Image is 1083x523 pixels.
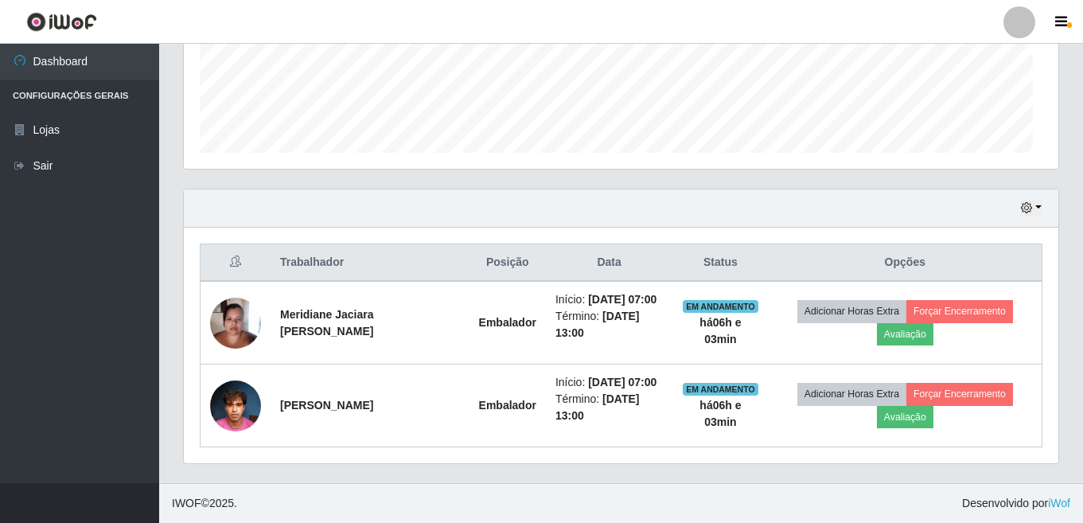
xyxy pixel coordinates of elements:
[588,376,656,388] time: [DATE] 07:00
[555,391,663,424] li: Término:
[469,244,546,282] th: Posição
[877,406,933,428] button: Avaliação
[280,399,373,412] strong: [PERSON_NAME]
[555,374,663,391] li: Início:
[962,495,1070,512] span: Desenvolvido por
[1048,497,1070,509] a: iWof
[672,244,768,282] th: Status
[280,308,374,338] strong: Meridiane Jaciara [PERSON_NAME]
[172,497,201,509] span: IWOF
[555,291,663,308] li: Início:
[699,316,741,345] strong: há 06 h e 03 min
[479,399,536,412] strong: Embalador
[555,308,663,342] li: Término:
[877,323,933,345] button: Avaliação
[479,316,536,329] strong: Embalador
[588,293,656,306] time: [DATE] 07:00
[769,244,1042,282] th: Opções
[906,300,1013,322] button: Forçar Encerramento
[210,289,261,357] img: 1746375892388.jpeg
[210,372,261,439] img: 1752757807847.jpeg
[271,244,469,282] th: Trabalhador
[797,383,906,405] button: Adicionar Horas Extra
[797,300,906,322] button: Adicionar Horas Extra
[26,12,97,32] img: CoreUI Logo
[546,244,672,282] th: Data
[906,383,1013,405] button: Forçar Encerramento
[699,399,741,428] strong: há 06 h e 03 min
[683,383,758,396] span: EM ANDAMENTO
[683,300,758,313] span: EM ANDAMENTO
[172,495,237,512] span: © 2025 .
